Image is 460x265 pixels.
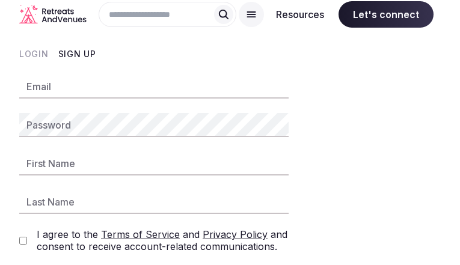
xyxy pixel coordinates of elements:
[37,228,289,252] label: I agree to the and and consent to receive account-related communications.
[266,1,334,28] button: Resources
[19,5,87,23] svg: Retreats and Venues company logo
[19,48,49,60] button: Login
[101,228,180,240] a: Terms of Service
[19,5,87,23] a: Visit the homepage
[203,228,268,240] a: Privacy Policy
[339,1,434,28] span: Let's connect
[58,48,96,60] button: Sign Up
